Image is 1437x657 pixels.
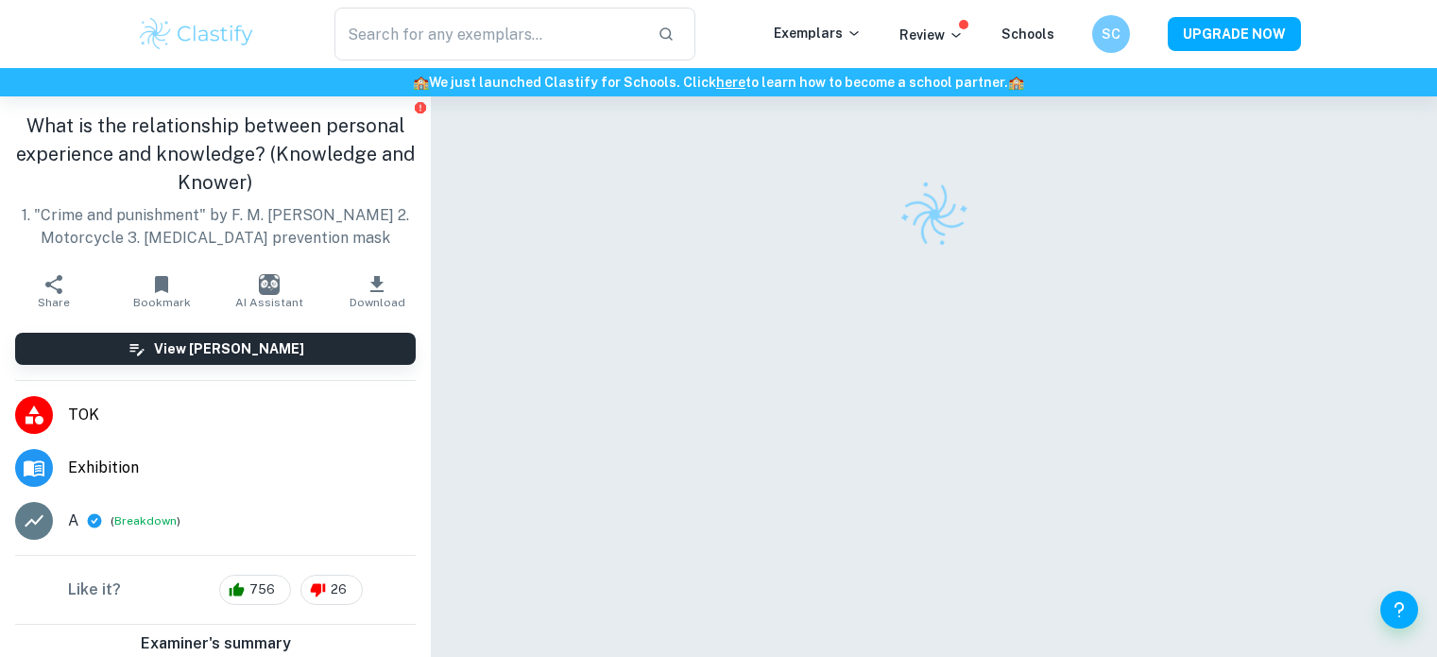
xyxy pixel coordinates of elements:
[215,265,323,318] button: AI Assistant
[219,575,291,605] div: 756
[413,75,429,90] span: 🏫
[15,112,416,197] h1: What is the relationship between personal experience and knowledge? (Knowledge and Knower)
[235,296,303,309] span: AI Assistant
[154,338,304,359] h6: View [PERSON_NAME]
[68,404,416,426] span: TOK
[114,512,177,529] button: Breakdown
[111,512,180,530] span: ( )
[1001,26,1054,42] a: Schools
[259,274,280,295] img: AI Assistant
[137,15,257,53] img: Clastify logo
[1168,17,1301,51] button: UPGRADE NOW
[1008,75,1024,90] span: 🏫
[899,25,964,45] p: Review
[413,100,427,114] button: Report issue
[68,510,78,532] p: A
[774,23,862,43] p: Exemplars
[1380,591,1418,629] button: Help and Feedback
[108,265,215,318] button: Bookmark
[716,75,745,90] a: here
[15,333,416,365] button: View [PERSON_NAME]
[68,457,416,479] span: Exhibition
[334,8,643,61] input: Search for any exemplars...
[239,580,285,599] span: 756
[888,169,980,261] img: Clastify logo
[15,204,416,250] p: 1. "Crime and punishment" by F. M. [PERSON_NAME] 2. Motorcycle 3. [MEDICAL_DATA] prevention mask
[8,632,423,655] h6: Examiner's summary
[1100,24,1121,44] h6: SC
[323,265,431,318] button: Download
[320,580,357,599] span: 26
[38,296,70,309] span: Share
[300,575,363,605] div: 26
[1092,15,1130,53] button: SC
[133,296,191,309] span: Bookmark
[4,72,1433,93] h6: We just launched Clastify for Schools. Click to learn how to become a school partner.
[68,579,121,601] h6: Like it?
[350,296,405,309] span: Download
